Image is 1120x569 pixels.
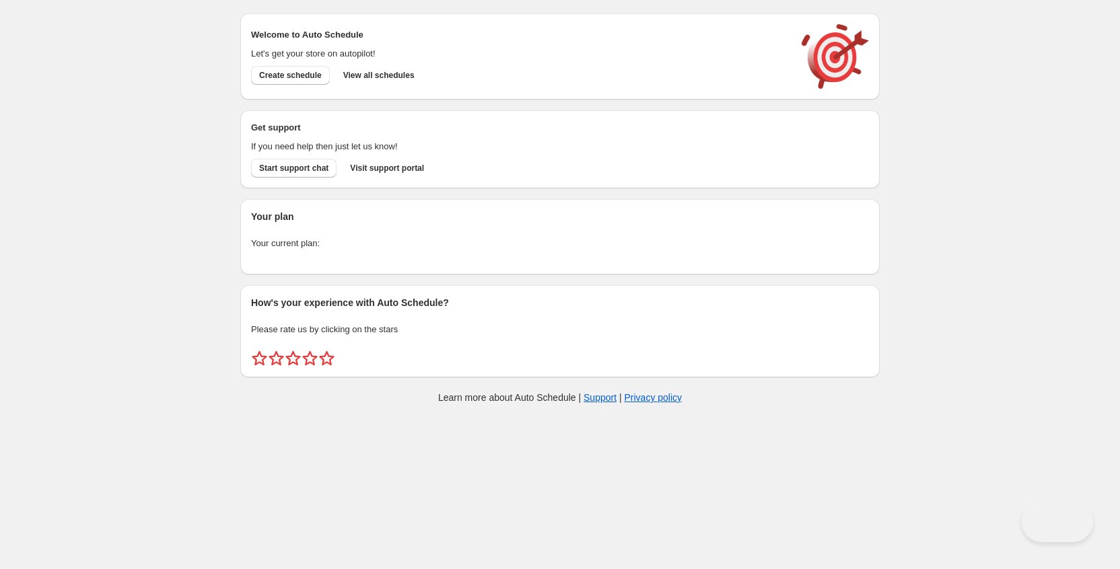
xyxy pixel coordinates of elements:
iframe: Help Scout Beacon - Open [1022,502,1093,542]
span: Create schedule [259,70,322,81]
h2: Get support [251,121,788,135]
span: View all schedules [343,70,415,81]
h2: Your plan [251,210,869,223]
p: Learn more about Auto Schedule | | [438,391,682,404]
span: Visit support portal [350,163,424,174]
a: Support [584,392,617,403]
h2: Welcome to Auto Schedule [251,28,788,42]
p: Let's get your store on autopilot! [251,47,788,61]
a: Visit support portal [342,159,432,178]
p: Please rate us by clicking on the stars [251,323,869,336]
a: Privacy policy [625,392,682,403]
p: If you need help then just let us know! [251,140,788,153]
h2: How's your experience with Auto Schedule? [251,296,869,309]
p: Your current plan: [251,237,869,250]
span: Start support chat [259,163,328,174]
button: Create schedule [251,66,330,85]
a: Start support chat [251,159,337,178]
button: View all schedules [335,66,423,85]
